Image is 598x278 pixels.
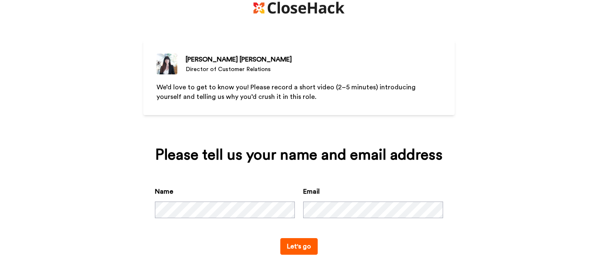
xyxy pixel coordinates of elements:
label: Name [155,187,173,197]
img: Director of Customer Relations [157,54,177,74]
button: Let's go [280,238,318,255]
div: Director of Customer Relations [186,65,292,74]
div: [PERSON_NAME] [PERSON_NAME] [186,54,292,64]
label: Email [303,187,320,197]
span: We’d love to get to know you! Please record a short video (2–5 minutes) introducing yourself and ... [157,84,417,100]
div: Please tell us your name and email address [155,147,443,163]
img: https://cdn.bonjoro.com/media/8ef20797-8052-423f-a066-3a70dff60c56/6f41e73b-fbe8-40a5-8aec-628176... [253,2,345,14]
